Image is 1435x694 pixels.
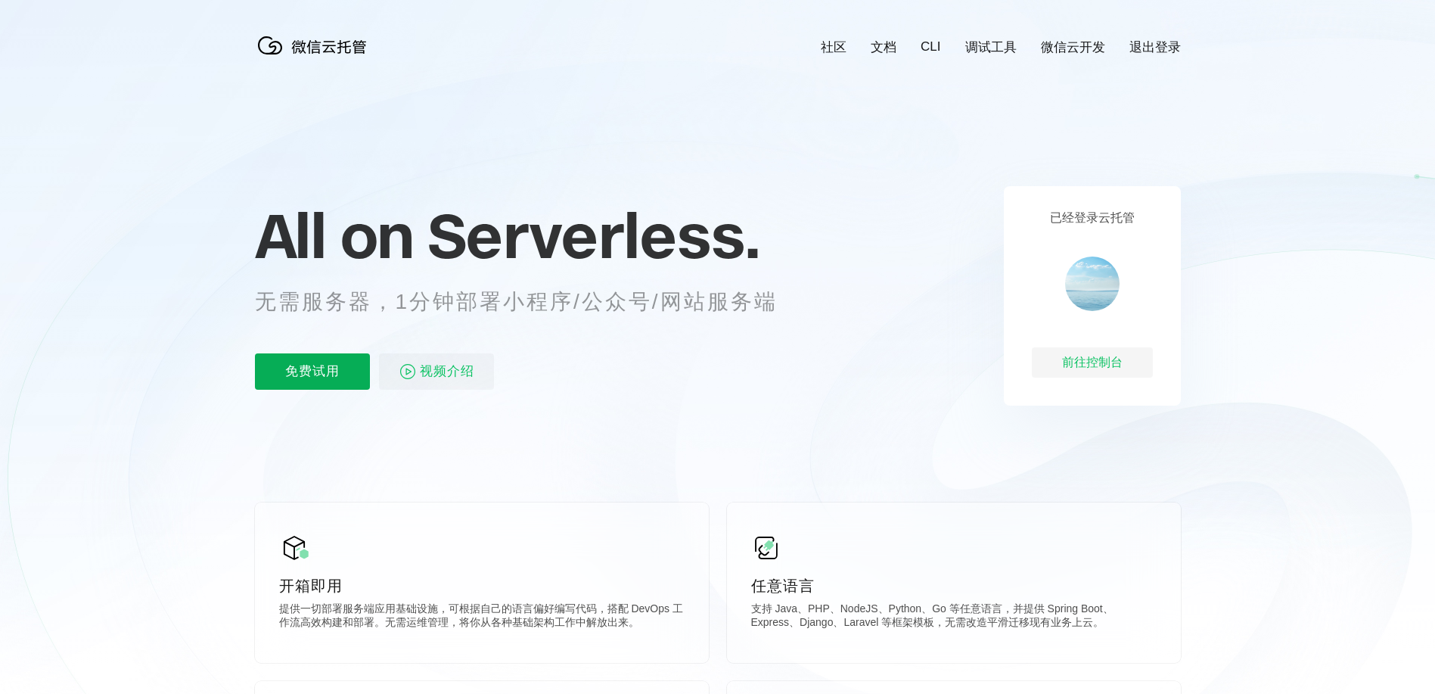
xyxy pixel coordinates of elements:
[279,602,685,633] p: 提供一切部署服务端应用基础设施，可根据自己的语言偏好编写代码，搭配 DevOps 工作流高效构建和部署。无需运维管理，将你从各种基础架构工作中解放出来。
[751,602,1157,633] p: 支持 Java、PHP、NodeJS、Python、Go 等任意语言，并提供 Spring Boot、Express、Django、Laravel 等框架模板，无需改造平滑迁移现有业务上云。
[399,363,417,381] img: video_play.svg
[427,198,759,273] span: Serverless.
[1129,39,1181,56] a: 退出登录
[821,39,846,56] a: 社区
[965,39,1017,56] a: 调试工具
[1050,210,1135,226] p: 已经登录云托管
[921,39,940,54] a: CLI
[1041,39,1105,56] a: 微信云开发
[255,30,376,61] img: 微信云托管
[751,575,1157,596] p: 任意语言
[1032,347,1153,378] div: 前往控制台
[255,353,370,390] p: 免费试用
[255,287,806,317] p: 无需服务器，1分钟部署小程序/公众号/网站服务端
[255,50,376,63] a: 微信云托管
[420,353,474,390] span: 视频介绍
[279,575,685,596] p: 开箱即用
[871,39,896,56] a: 文档
[255,198,413,273] span: All on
